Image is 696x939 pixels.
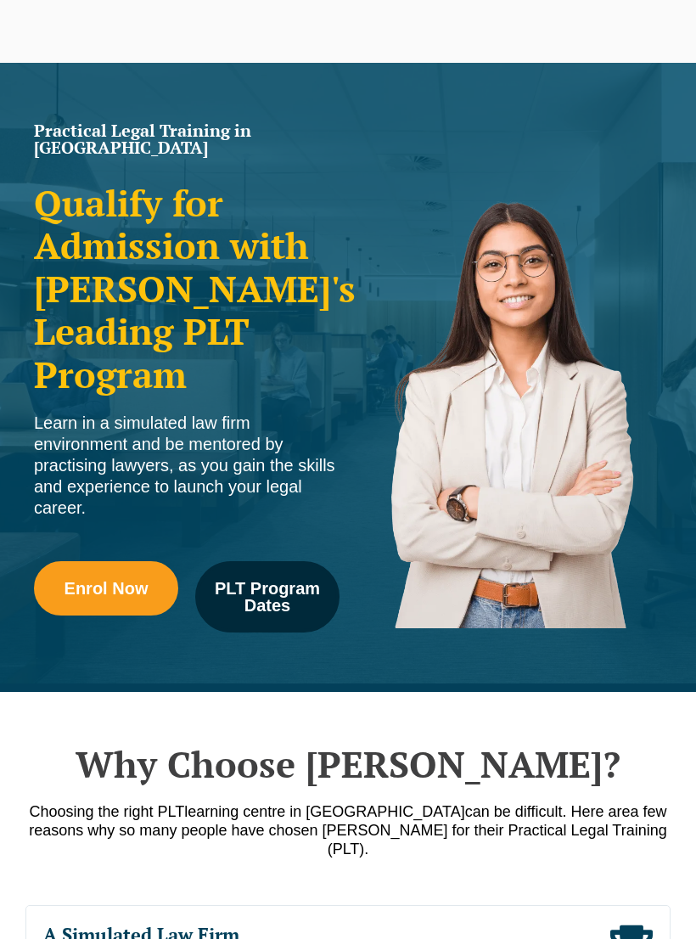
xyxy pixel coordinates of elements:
[65,580,149,597] span: Enrol Now
[34,413,340,519] div: Learn in a simulated law firm environment and be mentored by practising lawyers, as you gain the ...
[25,743,671,785] h2: Why Choose [PERSON_NAME]?
[465,803,631,820] span: can be difficult. Here are
[195,561,340,633] a: PLT Program Dates
[25,802,671,858] p: a few reasons why so many people have chosen [PERSON_NAME] for their Practical Legal Training (PLT).
[34,182,340,396] h2: Qualify for Admission with [PERSON_NAME]'s Leading PLT Program
[34,122,340,156] h1: Practical Legal Training in [GEOGRAPHIC_DATA]
[29,803,184,820] span: Choosing the right PLT
[34,561,178,616] a: Enrol Now
[184,803,464,820] span: learning centre in [GEOGRAPHIC_DATA]
[207,580,328,614] span: PLT Program Dates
